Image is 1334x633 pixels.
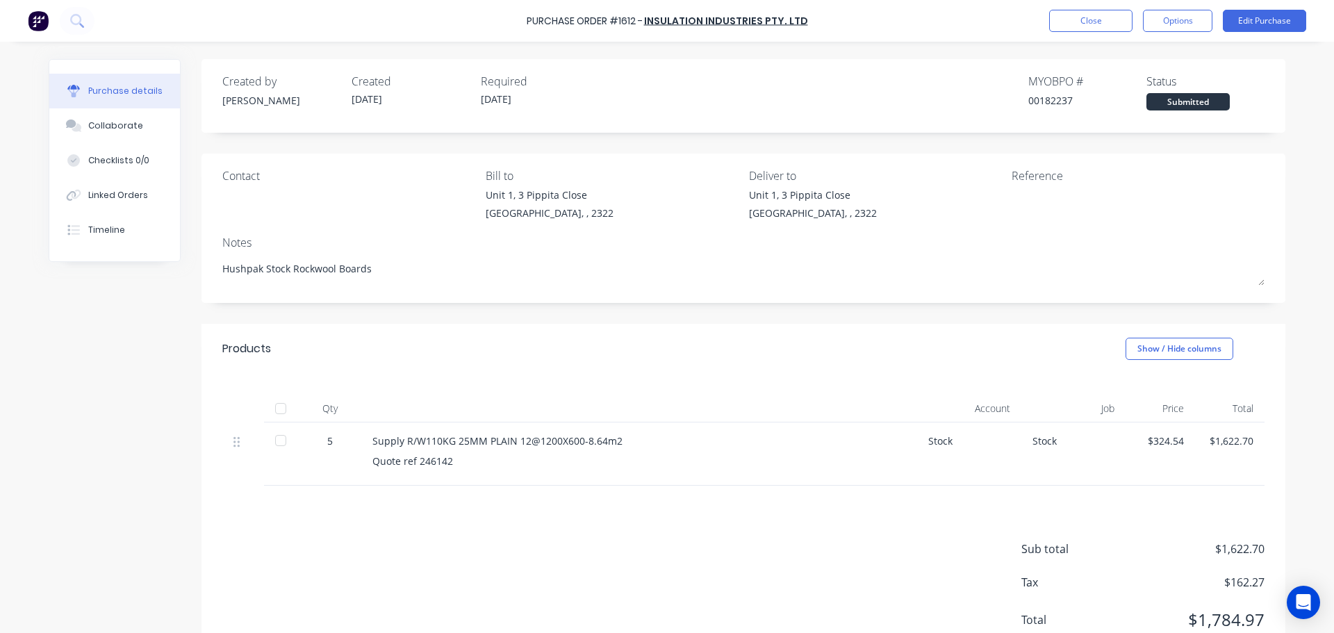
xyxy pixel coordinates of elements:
button: Edit Purchase [1223,10,1306,32]
div: Price [1126,395,1195,422]
div: Stock [1021,422,1126,486]
div: Job [1021,395,1126,422]
button: Timeline [49,213,180,247]
div: Required [481,73,599,90]
div: Quote ref 246142 [372,454,906,468]
div: Products [222,340,271,357]
div: Status [1146,73,1265,90]
div: [GEOGRAPHIC_DATA], , 2322 [486,206,614,220]
div: Linked Orders [88,189,148,202]
div: Unit 1, 3 Pippita Close [486,188,614,202]
span: Sub total [1021,541,1126,557]
div: Collaborate [88,120,143,132]
div: Purchase Order #1612 - [527,14,643,28]
div: Purchase details [88,85,163,97]
button: Checklists 0/0 [49,143,180,178]
div: Reference [1012,167,1265,184]
span: Tax [1021,574,1126,591]
div: Contact [222,167,475,184]
div: Notes [222,234,1265,251]
button: Options [1143,10,1212,32]
button: Linked Orders [49,178,180,213]
div: Deliver to [749,167,1002,184]
button: Collaborate [49,108,180,143]
div: Supply R/W110KG 25MM PLAIN 12@1200X600-8.64m2 [372,434,906,448]
div: Account [917,395,1021,422]
div: Checklists 0/0 [88,154,149,167]
div: Submitted [1146,93,1230,110]
div: Total [1195,395,1265,422]
div: Unit 1, 3 Pippita Close [749,188,877,202]
div: 00182237 [1028,93,1146,108]
button: Close [1049,10,1133,32]
span: $1,784.97 [1126,607,1265,632]
div: $1,622.70 [1206,434,1253,448]
a: Insulation Industries Pty. Ltd [644,14,808,28]
div: Created [352,73,470,90]
div: Stock [917,422,1021,486]
span: $1,622.70 [1126,541,1265,557]
div: Open Intercom Messenger [1287,586,1320,619]
span: Total [1021,611,1126,628]
button: Show / Hide columns [1126,338,1233,360]
div: [PERSON_NAME] [222,93,340,108]
div: MYOB PO # [1028,73,1146,90]
button: Purchase details [49,74,180,108]
textarea: Hushpak Stock Rockwool Boards [222,254,1265,286]
div: Qty [299,395,361,422]
div: Timeline [88,224,125,236]
div: 5 [310,434,350,448]
div: Created by [222,73,340,90]
div: Bill to [486,167,739,184]
div: [GEOGRAPHIC_DATA], , 2322 [749,206,877,220]
img: Factory [28,10,49,31]
div: $324.54 [1137,434,1184,448]
span: $162.27 [1126,574,1265,591]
